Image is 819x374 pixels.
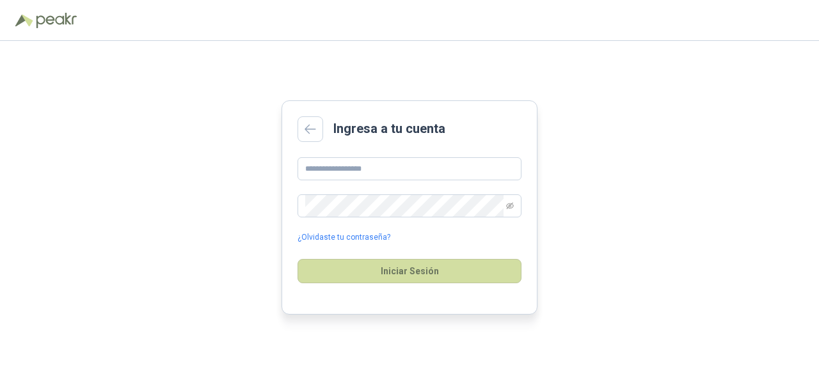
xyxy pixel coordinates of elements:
img: Logo [15,14,33,27]
button: Iniciar Sesión [298,259,521,283]
span: eye-invisible [506,202,514,210]
a: ¿Olvidaste tu contraseña? [298,231,390,244]
img: Peakr [36,13,77,28]
h2: Ingresa a tu cuenta [333,119,445,139]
